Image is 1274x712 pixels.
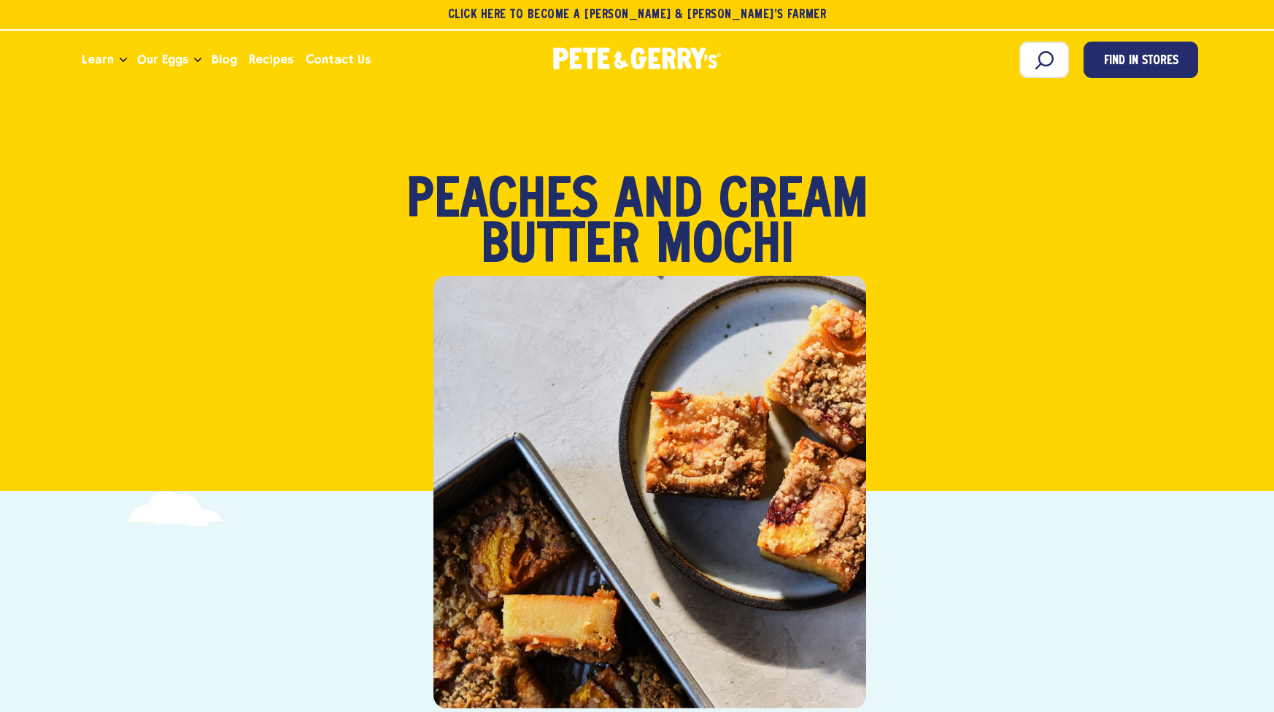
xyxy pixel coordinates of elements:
[120,58,127,63] button: Open the dropdown menu for Learn
[137,50,188,69] span: Our Eggs
[614,179,703,225] span: and
[719,179,868,225] span: Cream
[406,179,598,225] span: Peaches
[243,40,299,80] a: Recipes
[249,50,293,69] span: Recipes
[306,50,371,69] span: Contact Us
[212,50,237,69] span: Blog
[481,225,640,270] span: Butter
[656,225,794,270] span: Mochi
[82,50,114,69] span: Learn
[300,40,377,80] a: Contact Us
[194,58,201,63] button: Open the dropdown menu for Our Eggs
[76,40,120,80] a: Learn
[1104,52,1178,71] span: Find in Stores
[206,40,243,80] a: Blog
[131,40,194,80] a: Our Eggs
[1084,42,1198,78] a: Find in Stores
[1019,42,1069,78] input: Search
